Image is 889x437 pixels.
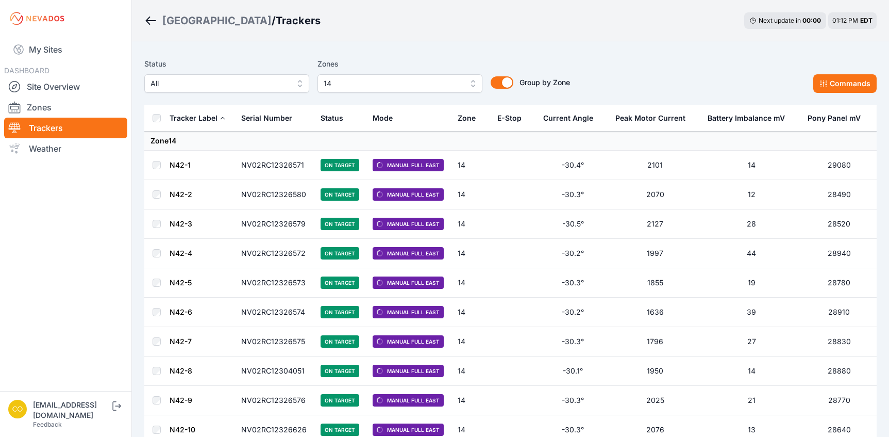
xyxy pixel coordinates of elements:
[235,239,314,268] td: NV02RC12326572
[373,365,444,377] span: Manual Full East
[373,159,444,171] span: Manual Full East
[4,66,49,75] span: DASHBOARD
[451,239,491,268] td: 14
[170,160,191,169] a: N42-1
[458,106,484,131] button: Zone
[321,365,359,377] span: On Target
[373,188,444,201] span: Manual Full East
[241,106,300,131] button: Serial Number
[615,113,685,123] div: Peak Motor Current
[813,74,877,93] button: Commands
[801,357,877,386] td: 28880
[373,277,444,289] span: Manual Full East
[373,424,444,436] span: Manual Full East
[801,209,877,239] td: 28520
[701,209,801,239] td: 28
[373,113,393,123] div: Mode
[537,268,609,298] td: -30.3°
[801,268,877,298] td: 28780
[609,239,702,268] td: 1997
[802,17,821,25] div: 00 : 00
[451,209,491,239] td: 14
[321,335,359,348] span: On Target
[832,17,858,24] span: 01:12 PM
[144,74,309,93] button: All
[321,306,359,318] span: On Target
[543,106,601,131] button: Current Angle
[321,113,343,123] div: Status
[701,298,801,327] td: 39
[808,113,861,123] div: Pony Panel mV
[609,357,702,386] td: 1950
[701,151,801,180] td: 14
[317,58,482,70] label: Zones
[609,268,702,298] td: 1855
[373,106,401,131] button: Mode
[609,327,702,357] td: 1796
[324,77,462,90] span: 14
[321,188,359,201] span: On Target
[451,268,491,298] td: 14
[33,420,62,428] a: Feedback
[373,335,444,348] span: Manual Full East
[170,425,195,434] a: N42-10
[543,113,593,123] div: Current Angle
[451,298,491,327] td: 14
[537,298,609,327] td: -30.2°
[801,180,877,209] td: 28490
[170,278,192,287] a: N42-5
[235,357,314,386] td: NV02RC12304051
[759,17,801,24] span: Next update in
[451,151,491,180] td: 14
[458,113,476,123] div: Zone
[701,268,801,298] td: 19
[609,151,702,180] td: 2101
[701,327,801,357] td: 27
[537,180,609,209] td: -30.3°
[150,77,289,90] span: All
[321,277,359,289] span: On Target
[609,298,702,327] td: 1636
[497,113,522,123] div: E-Stop
[860,17,873,24] span: EDT
[537,209,609,239] td: -30.5°
[235,298,314,327] td: NV02RC12326574
[537,357,609,386] td: -30.1°
[144,58,309,70] label: Status
[144,7,321,34] nav: Breadcrumb
[537,239,609,268] td: -30.2°
[321,424,359,436] span: On Target
[162,13,272,28] a: [GEOGRAPHIC_DATA]
[235,268,314,298] td: NV02RC12326573
[272,13,276,28] span: /
[801,239,877,268] td: 28940
[451,386,491,415] td: 14
[4,118,127,138] a: Trackers
[373,306,444,318] span: Manual Full East
[537,386,609,415] td: -30.3°
[8,400,27,418] img: controlroomoperator@invenergy.com
[235,386,314,415] td: NV02RC12326576
[451,180,491,209] td: 14
[33,400,110,420] div: [EMAIL_ADDRESS][DOMAIN_NAME]
[321,218,359,230] span: On Target
[801,386,877,415] td: 28770
[609,209,702,239] td: 2127
[373,394,444,407] span: Manual Full East
[801,298,877,327] td: 28910
[609,180,702,209] td: 2070
[801,327,877,357] td: 28830
[4,97,127,118] a: Zones
[701,357,801,386] td: 14
[170,113,217,123] div: Tracker Label
[519,78,570,87] span: Group by Zone
[609,386,702,415] td: 2025
[170,307,192,316] a: N42-6
[4,76,127,97] a: Site Overview
[321,106,351,131] button: Status
[451,357,491,386] td: 14
[373,218,444,230] span: Manual Full East
[235,209,314,239] td: NV02RC12326579
[701,386,801,415] td: 21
